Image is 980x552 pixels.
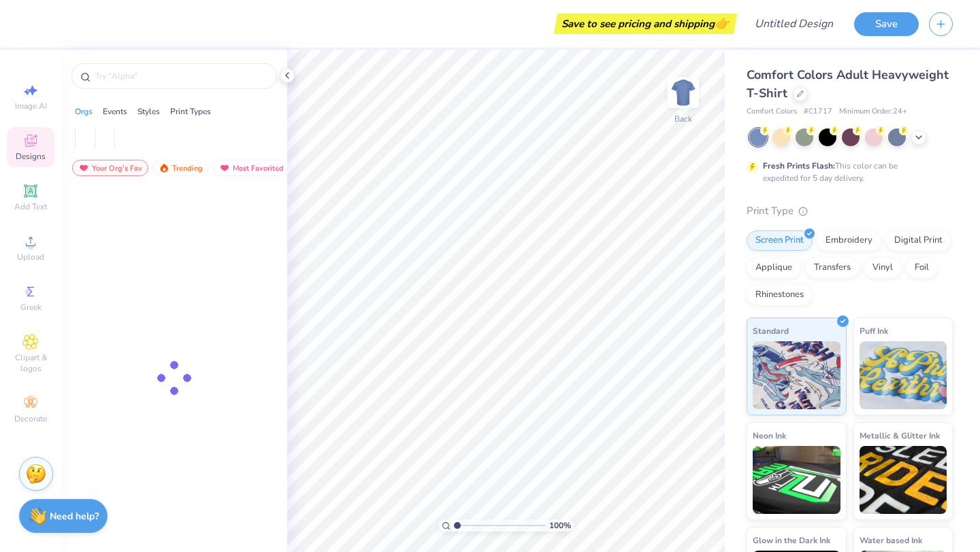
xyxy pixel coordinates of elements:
span: Comfort Colors [747,106,797,118]
div: Print Type [747,203,953,219]
div: Embroidery [817,230,881,251]
strong: Fresh Prints Flash: [763,160,835,171]
div: Events [103,105,127,118]
span: Comfort Colors Adult Heavyweight T-Shirt [747,67,949,101]
span: 100 % [549,519,571,532]
span: Decorate [14,413,47,424]
div: Applique [747,258,801,278]
span: Glow in the Dark Ink [753,533,830,547]
div: Foil [906,258,938,278]
div: Back [674,113,692,125]
span: Minimum Order: 24 + [839,106,907,118]
img: Neon Ink [753,446,840,514]
div: Save to see pricing and shipping [557,14,734,34]
span: Puff Ink [860,324,888,338]
span: Image AI [15,101,47,111]
input: Untitled Design [744,10,844,37]
div: Trending [152,160,209,176]
button: Save [854,12,919,36]
div: Your Org's Fav [72,160,148,176]
img: trending.gif [159,163,169,173]
img: Back [670,79,697,106]
div: Screen Print [747,230,813,251]
span: Neon Ink [753,428,786,443]
div: Orgs [75,105,93,118]
span: Designs [16,151,46,162]
div: Digital Print [885,230,951,251]
div: Styles [137,105,160,118]
img: Standard [753,341,840,409]
span: 👉 [715,15,730,31]
span: Metallic & Glitter Ink [860,428,940,443]
span: Standard [753,324,789,338]
span: Upload [17,252,44,262]
img: Puff Ink [860,341,947,409]
div: Most Favorited [213,160,290,176]
div: Transfers [805,258,860,278]
span: Clipart & logos [7,352,54,374]
input: Try "Alpha" [94,69,268,83]
span: Water based Ink [860,533,922,547]
span: Greek [20,302,42,313]
img: most_fav.gif [219,163,230,173]
span: Add Text [14,201,47,212]
img: Metallic & Glitter Ink [860,446,947,514]
div: This color can be expedited for 5 day delivery. [763,160,930,184]
div: Vinyl [864,258,902,278]
span: # C1717 [804,106,832,118]
div: Rhinestones [747,285,813,305]
strong: Need help? [50,510,99,523]
img: most_fav.gif [78,163,89,173]
div: Print Types [170,105,211,118]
